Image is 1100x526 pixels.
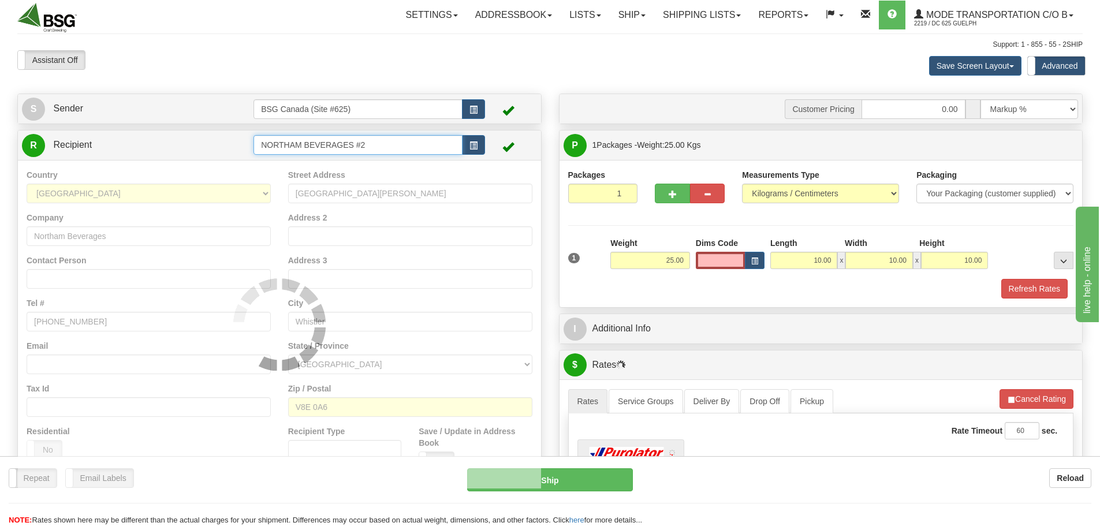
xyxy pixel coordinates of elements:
a: Lists [561,1,609,29]
button: Ship [467,468,633,491]
div: ... [1054,252,1073,269]
label: Length [770,237,797,249]
span: x [837,252,845,269]
img: tiny_red.gif [669,450,675,456]
iframe: chat widget [1073,204,1099,322]
a: R Recipient [22,133,228,157]
a: $Rates [564,353,1079,377]
div: Support: 1 - 855 - 55 - 2SHIP [17,40,1083,50]
input: Recipient Id [253,135,463,155]
label: Assistant Off [18,51,85,69]
a: Reports [750,1,817,29]
label: Height [919,237,945,249]
span: Sender [53,103,83,113]
a: Pickup [790,389,833,413]
label: Dims Code [696,237,738,249]
label: Width [845,237,867,249]
span: Customer Pricing [785,99,861,119]
div: live help - online [9,7,107,21]
span: 25.00 [665,140,685,150]
label: sec. [1042,425,1057,437]
a: IAdditional Info [564,317,1079,341]
img: Purolator [587,447,668,458]
span: x [913,252,921,269]
a: Deliver By [684,389,740,413]
span: Recipient [53,140,92,150]
button: Reload [1049,468,1091,488]
span: NOTE: [9,516,32,524]
a: Addressbook [467,1,561,29]
span: R [22,134,45,157]
span: $ [564,353,587,376]
a: P 1Packages -Weight:25.00 Kgs [564,133,1079,157]
span: 1 [568,253,580,263]
a: Rates [568,389,608,413]
a: here [569,516,584,524]
a: Service Groups [609,389,683,413]
input: Sender Id [253,99,463,119]
label: Weight [610,237,637,249]
a: Drop Off [740,389,789,413]
img: logo2219.jpg [17,3,77,32]
span: Packages - [592,133,701,156]
a: Mode Transportation c/o B 2219 / DC 625 Guelph [905,1,1082,29]
span: P [564,134,587,157]
button: Cancel Rating [1000,389,1073,409]
img: Progress.gif [616,360,625,370]
label: Measurements Type [742,169,819,181]
b: Reload [1057,473,1084,483]
button: Save Screen Layout [929,56,1021,76]
img: loader.gif [233,278,326,371]
span: Mode Transportation c/o B [923,10,1068,20]
span: I [564,318,587,341]
a: Ship [610,1,654,29]
a: Settings [397,1,467,29]
label: Packages [568,169,606,181]
label: Rate Timeout [952,425,1002,437]
label: Advanced [1028,57,1085,75]
span: Kgs [687,140,701,150]
span: S [22,98,45,121]
label: Packaging [916,169,957,181]
a: S Sender [22,97,253,121]
button: Refresh Rates [1001,279,1068,299]
span: 2219 / DC 625 Guelph [914,18,1001,29]
span: 1 [592,140,597,150]
a: Shipping lists [654,1,750,29]
span: Weight: [637,140,700,150]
